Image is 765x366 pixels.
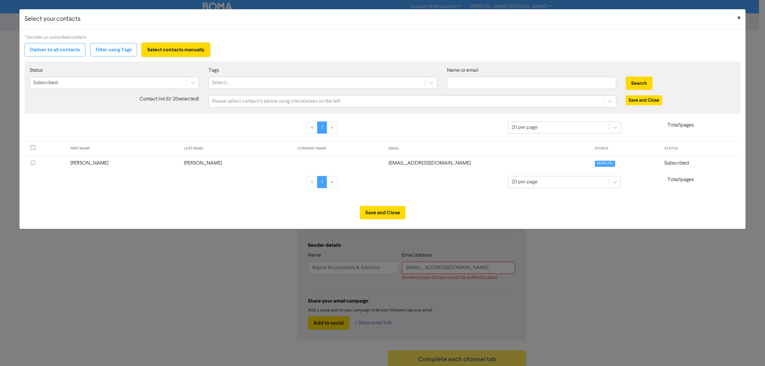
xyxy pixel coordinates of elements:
[208,67,219,74] label: Tags
[512,178,538,186] div: 20 per page
[25,43,85,56] button: Deliver to all contacts
[90,43,137,56] button: Filter using Tags
[33,79,58,87] div: Subscribed
[737,13,740,23] span: ×
[30,67,43,74] label: Status
[67,155,180,171] td: [PERSON_NAME]
[25,14,81,24] h5: Select your contacts
[212,98,340,105] div: Please select contact/s below using checkboxes on the left
[626,77,652,90] button: Search
[142,43,210,56] button: Select contacts manually
[212,79,229,87] div: Select...
[25,95,204,107] div: Contact list ( 0 / 20 selected)
[621,176,740,184] p: Total 1 pages
[385,155,591,171] td: aaaadmin@aspireaagroup.com.au
[660,155,740,171] td: Subscribed
[660,142,740,156] th: STATUS
[317,121,327,134] a: Page 1 is your current page
[180,155,294,171] td: [PERSON_NAME]
[732,9,746,27] button: Close
[67,142,180,156] th: FIRST NAME
[686,297,765,366] iframe: Chat Widget
[25,34,740,40] div: * Excludes un-subscribed contacts
[626,95,662,105] button: Save and Close
[621,121,740,129] p: Total 1 pages
[317,176,327,188] a: Page 1 is your current page
[294,142,385,156] th: COMPANY NAME
[595,161,615,167] span: MANUAL
[447,67,478,74] label: Name or email
[591,142,660,156] th: SOURCE
[360,206,405,219] button: Save and Close
[180,142,294,156] th: LAST NAME
[512,124,538,131] div: 20 per page
[385,142,591,156] th: EMAIL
